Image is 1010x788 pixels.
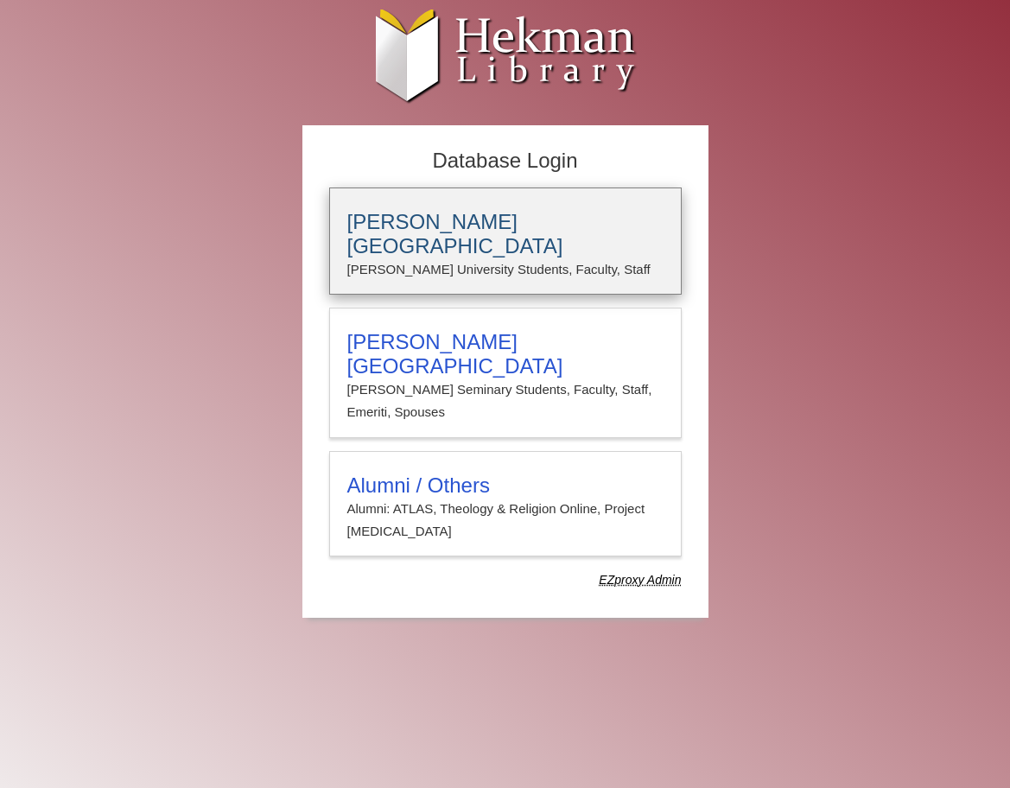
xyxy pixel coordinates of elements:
p: [PERSON_NAME] University Students, Faculty, Staff [347,258,664,281]
p: [PERSON_NAME] Seminary Students, Faculty, Staff, Emeriti, Spouses [347,378,664,424]
h3: [PERSON_NAME][GEOGRAPHIC_DATA] [347,210,664,258]
h3: Alumni / Others [347,473,664,498]
h2: Database Login [321,143,690,179]
a: [PERSON_NAME][GEOGRAPHIC_DATA][PERSON_NAME] University Students, Faculty, Staff [329,187,682,295]
summary: Alumni / OthersAlumni: ATLAS, Theology & Religion Online, Project [MEDICAL_DATA] [347,473,664,543]
p: Alumni: ATLAS, Theology & Religion Online, Project [MEDICAL_DATA] [347,498,664,543]
dfn: Use Alumni login [599,573,681,587]
h3: [PERSON_NAME][GEOGRAPHIC_DATA] [347,330,664,378]
a: [PERSON_NAME][GEOGRAPHIC_DATA][PERSON_NAME] Seminary Students, Faculty, Staff, Emeriti, Spouses [329,308,682,438]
